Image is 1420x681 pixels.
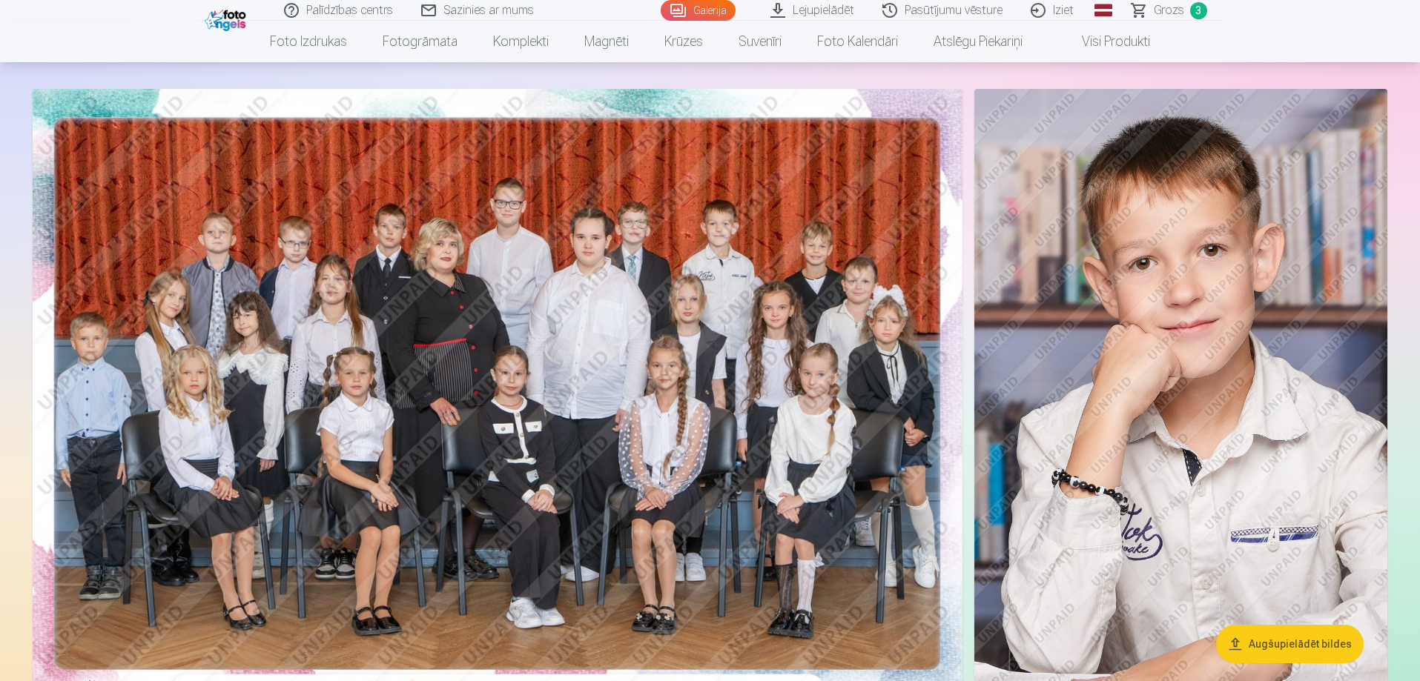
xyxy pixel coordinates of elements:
[1216,625,1364,663] button: Augšupielādēt bildes
[252,21,365,62] a: Foto izdrukas
[365,21,475,62] a: Fotogrāmata
[799,21,916,62] a: Foto kalendāri
[567,21,647,62] a: Magnēti
[1190,2,1207,19] span: 3
[721,21,799,62] a: Suvenīri
[1040,21,1168,62] a: Visi produkti
[916,21,1040,62] a: Atslēgu piekariņi
[1154,1,1184,19] span: Grozs
[205,6,250,31] img: /fa1
[475,21,567,62] a: Komplekti
[647,21,721,62] a: Krūzes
